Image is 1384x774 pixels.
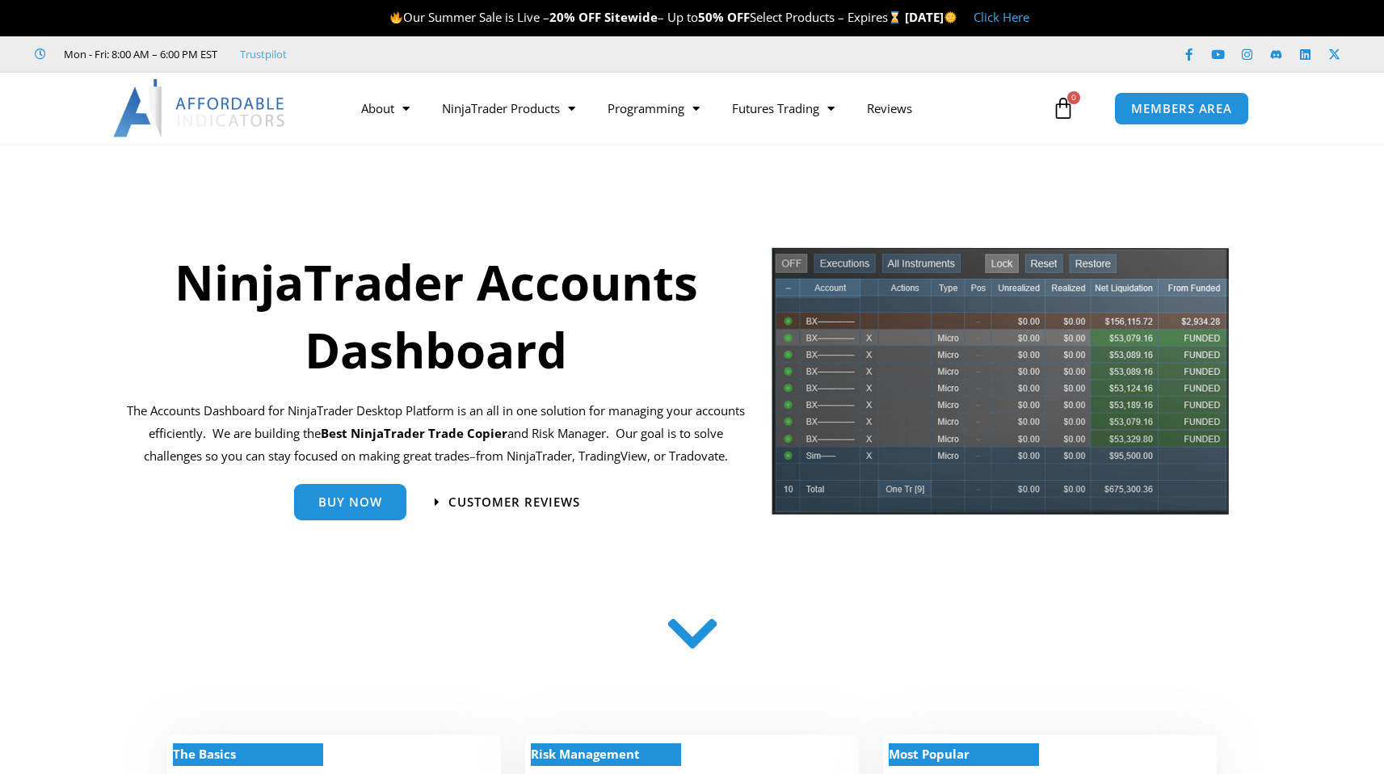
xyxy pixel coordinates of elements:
img: 🔥 [390,11,402,23]
a: About [345,90,426,127]
a: NinjaTrader Products [426,90,591,127]
a: Programming [591,90,716,127]
strong: Best NinjaTrader Trade Copier [321,425,507,441]
strong: 50% OFF [698,9,750,25]
strong: The Basics [173,746,236,762]
span: MEMBERS AREA [1131,103,1232,115]
strong: [DATE] [905,9,957,25]
a: Buy Now [294,484,406,520]
a: Reviews [851,90,928,127]
img: LogoAI | Affordable Indicators – NinjaTrader [113,79,287,137]
span: Customer Reviews [448,496,580,508]
strong: Most Popular [889,746,970,762]
a: Futures Trading [716,90,851,127]
span: from NinjaTrader, TradingView, or Tradovate. [476,448,728,464]
a: Click Here [974,9,1029,25]
span: 0 [1067,91,1080,104]
strong: 20% OFF [549,9,601,25]
span: Buy Now [318,496,382,508]
span: Mon - Fri: 8:00 AM – 6:00 PM EST [60,44,217,64]
nav: Menu [345,90,1048,127]
img: 🌞 [944,11,957,23]
a: Trustpilot [240,44,287,64]
h1: NinjaTrader Accounts Dashboard [123,248,750,384]
a: Customer Reviews [435,496,580,508]
a: 0 [1028,85,1099,132]
img: ⌛ [889,11,901,23]
span: Our Summer Sale is Live – – Up to Select Products – Expires [389,9,905,25]
a: MEMBERS AREA [1114,92,1249,125]
img: tradecopier | Affordable Indicators – NinjaTrader [770,246,1230,528]
p: The Accounts Dashboard for NinjaTrader Desktop Platform is an all in one solution for managing yo... [123,400,750,468]
strong: Sitewide [604,9,658,25]
span: – [469,448,476,464]
strong: Risk Management [531,746,640,762]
